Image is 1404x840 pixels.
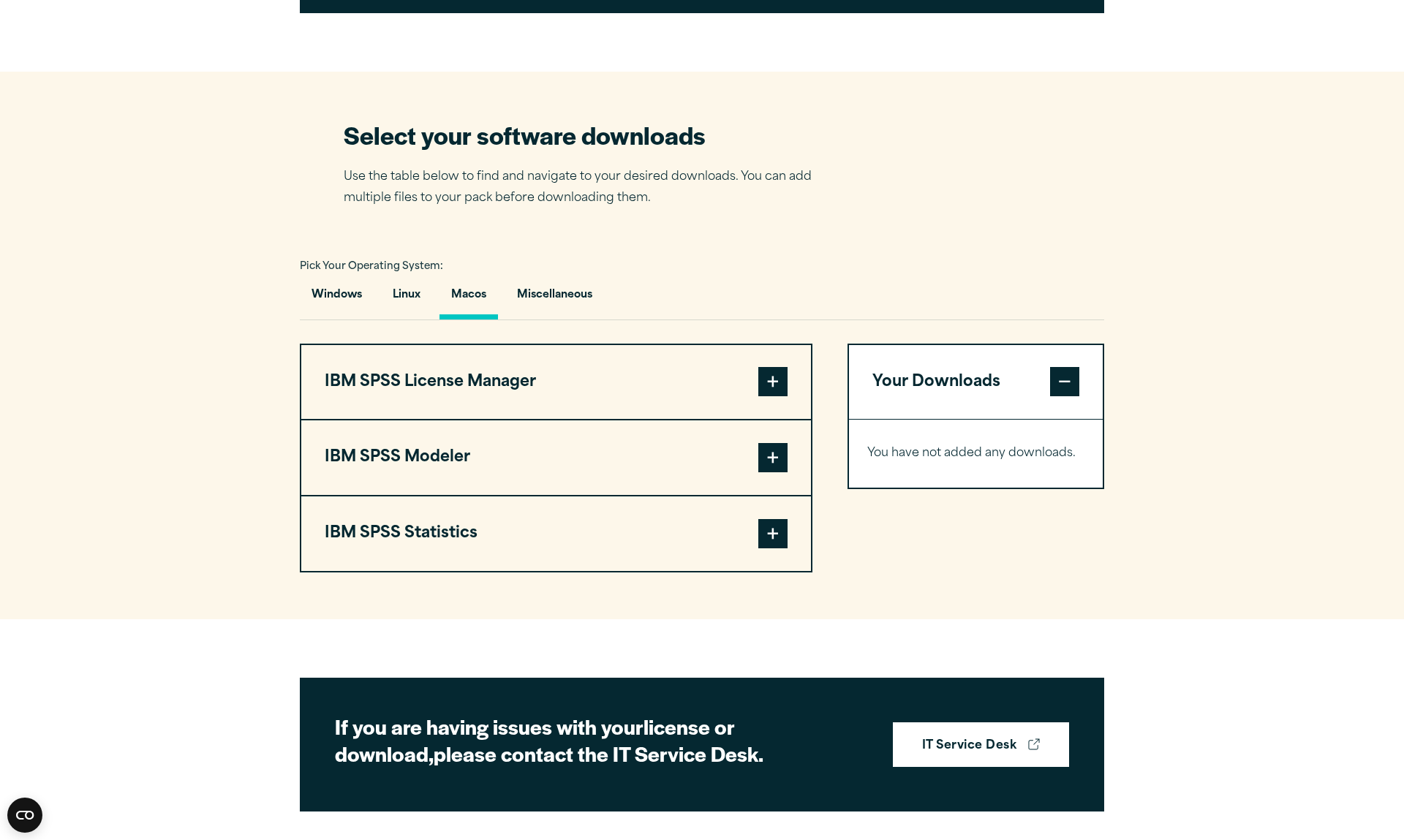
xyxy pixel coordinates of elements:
[301,496,811,571] button: IBM SPSS Statistics
[300,262,443,271] span: Pick Your Operating System:
[849,419,1103,488] div: Your Downloads
[381,278,432,319] button: Linux
[301,345,811,420] button: IBM SPSS License Manager
[867,443,1084,464] p: You have not added any downloads.
[335,711,735,768] strong: license or download,
[344,118,834,151] h2: Select your software downloads
[301,420,811,495] button: IBM SPSS Modeler
[849,345,1103,420] button: Your Downloads
[335,713,847,768] h2: If you are having issues with your please contact the IT Service Desk.
[893,722,1069,768] a: IT Service Desk
[505,278,604,319] button: Miscellaneous
[300,278,374,319] button: Windows
[922,737,1016,756] strong: IT Service Desk
[439,278,498,319] button: Macos
[344,167,834,209] p: Use the table below to find and navigate to your desired downloads. You can add multiple files to...
[7,798,42,833] button: Open CMP widget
